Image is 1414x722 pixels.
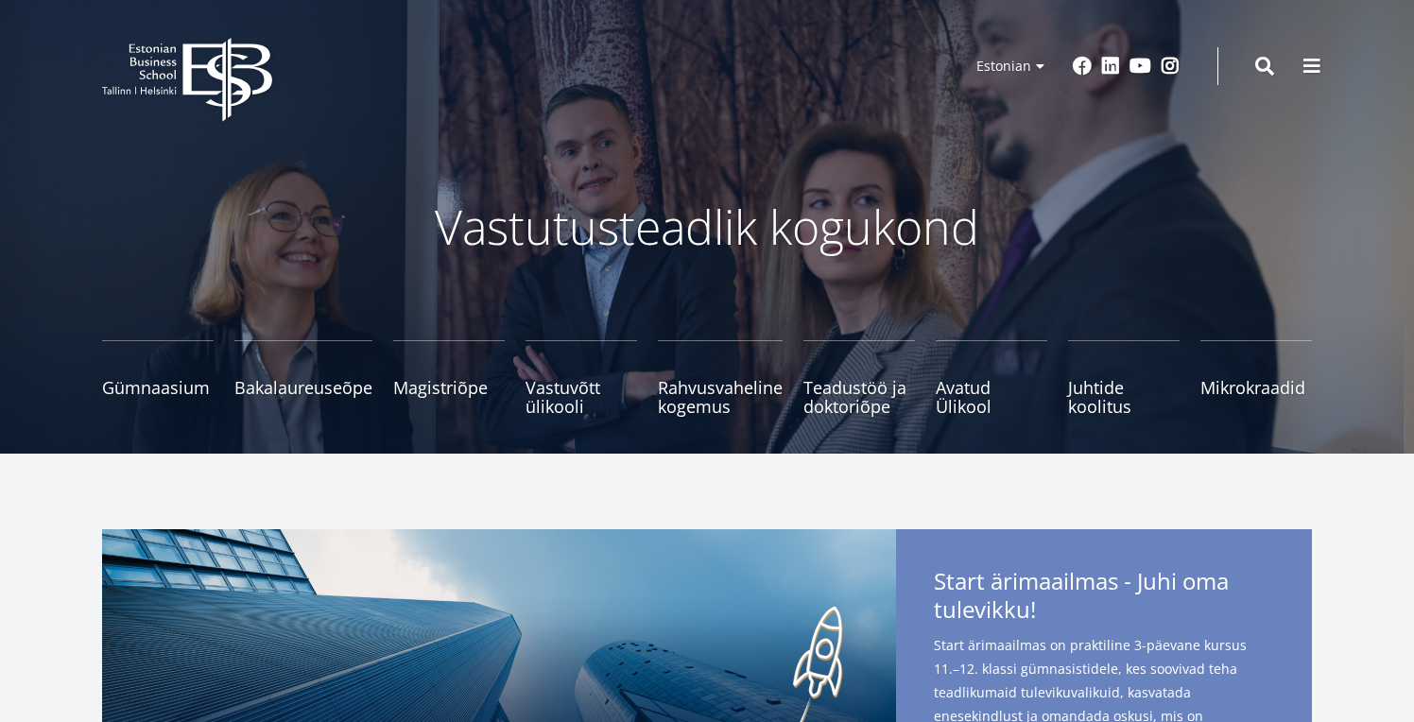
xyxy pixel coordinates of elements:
a: Facebook [1073,57,1092,76]
a: Vastuvõtt ülikooli [526,340,637,416]
a: Avatud Ülikool [936,340,1047,416]
span: tulevikku! [934,595,1036,624]
a: Bakalaureuseõpe [234,340,372,416]
span: Bakalaureuseõpe [234,378,372,397]
a: Instagram [1161,57,1180,76]
span: Rahvusvaheline kogemus [658,378,783,416]
span: Juhtide koolitus [1068,378,1180,416]
span: Teadustöö ja doktoriõpe [803,378,915,416]
a: Gümnaasium [102,340,214,416]
span: Start ärimaailmas - Juhi oma [934,567,1274,629]
p: Vastutusteadlik kogukond [206,198,1208,255]
span: Mikrokraadid [1200,378,1312,397]
a: Linkedin [1101,57,1120,76]
span: Avatud Ülikool [936,378,1047,416]
span: Vastuvõtt ülikooli [526,378,637,416]
a: Juhtide koolitus [1068,340,1180,416]
span: Gümnaasium [102,378,214,397]
a: Magistriõpe [393,340,505,416]
a: Mikrokraadid [1200,340,1312,416]
a: Youtube [1129,57,1151,76]
a: Teadustöö ja doktoriõpe [803,340,915,416]
span: Magistriõpe [393,378,505,397]
a: Rahvusvaheline kogemus [658,340,783,416]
